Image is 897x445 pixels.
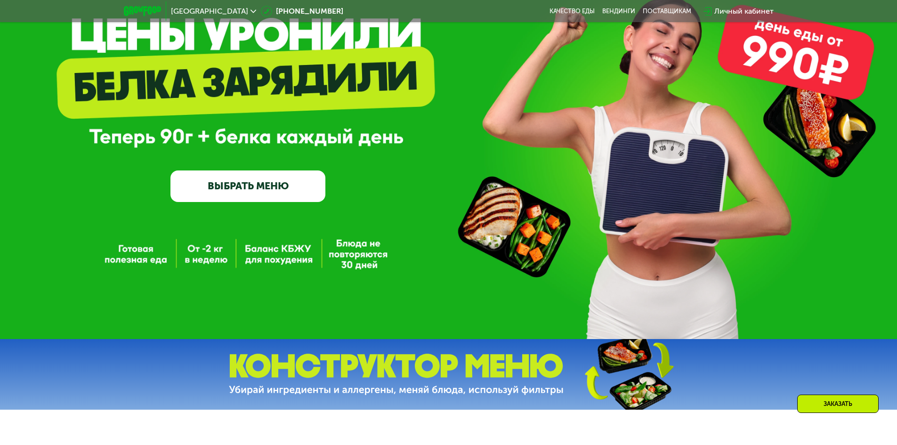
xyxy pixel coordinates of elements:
div: Личный кабинет [714,6,774,17]
div: поставщикам [643,8,691,15]
a: ВЫБРАТЬ МЕНЮ [170,170,325,202]
div: Заказать [797,395,879,413]
a: [PHONE_NUMBER] [261,6,343,17]
span: [GEOGRAPHIC_DATA] [171,8,248,15]
a: Качество еды [550,8,595,15]
a: Вендинги [602,8,635,15]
